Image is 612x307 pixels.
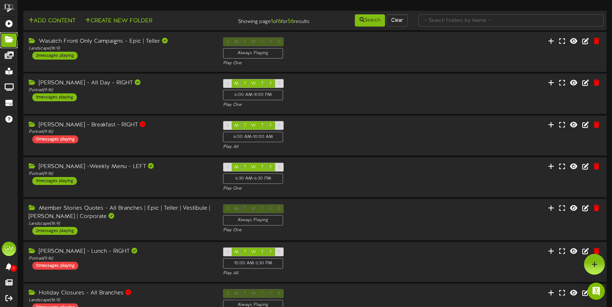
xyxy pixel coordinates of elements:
span: T [261,81,264,86]
span: W [251,81,256,86]
div: GM [2,242,16,256]
div: Landscape ( 16:9 ) [29,221,212,227]
span: F [270,165,272,170]
div: Open Intercom Messenger [588,283,605,300]
span: F [270,123,272,128]
span: T [261,123,264,128]
span: F [270,81,272,86]
div: Always Playing [223,48,283,59]
div: 1 messages playing [32,177,77,185]
div: Play One [223,186,407,192]
div: [PERSON_NAME] - Lunch - RIGHT [29,247,212,256]
div: Holiday Closures - All Branches [29,289,212,297]
div: [PERSON_NAME] - All Day - RIGHT [29,79,212,87]
strong: 56 [288,18,294,25]
div: 0 messages playing [32,135,78,143]
span: S [227,250,229,255]
div: Member Stories Quotes - All Branches | Epic | Teller | Vestibule | [PERSON_NAME] | Corporate [29,204,212,221]
button: Add Content [26,17,78,25]
span: S [278,165,280,170]
div: Wasatch Front Only Campaigns - Epic | Teller [29,37,212,46]
div: 6:00 AM - 10:00 AM [223,132,283,142]
button: Search [355,14,385,27]
span: M [234,81,238,86]
div: [PERSON_NAME] -Weekly Menu - LEFT [29,163,212,171]
div: 10:00 AM - 2:30 PM [223,258,283,269]
span: S [227,123,229,128]
div: Portrait ( 9:16 ) [29,256,212,262]
div: Play One [223,60,407,66]
div: 1 messages playing [32,93,77,101]
strong: 1 [271,18,273,25]
div: Portrait ( 9:16 ) [29,87,212,93]
div: 0 messages playing [32,262,78,270]
span: S [278,81,280,86]
div: Landscape ( 16:9 ) [29,46,212,52]
span: S [278,123,280,128]
span: S [227,165,229,170]
strong: 6 [278,18,281,25]
div: 2 messages playing [32,52,78,60]
button: Clear [386,14,408,27]
span: W [251,250,256,255]
input: -- Search Folders by Name -- [418,14,604,27]
span: T [244,250,246,255]
div: 2 messages playing [32,227,78,235]
div: Portrait ( 9:16 ) [29,129,212,135]
div: 6:30 AM - 6:30 PM [223,173,283,184]
div: 6:00 AM - 8:00 PM [223,90,283,100]
div: [PERSON_NAME] - Breakfast - RIGHT [29,121,212,129]
div: Showing page of for results [217,14,315,26]
div: Play One [223,227,407,233]
span: M [234,123,238,128]
span: S [278,250,280,255]
span: M [234,250,238,255]
span: 0 [10,265,17,272]
div: Play All [223,270,407,276]
span: T [244,165,246,170]
div: Landscape ( 16:9 ) [29,297,212,303]
div: Portrait ( 9:16 ) [29,171,212,177]
span: W [251,123,256,128]
div: Play All [223,144,407,150]
span: F [270,250,272,255]
button: Create New Folder [83,17,154,25]
span: T [244,81,246,86]
span: S [227,81,229,86]
span: W [251,165,256,170]
span: M [234,165,238,170]
span: T [261,165,264,170]
span: T [244,123,246,128]
div: Play One [223,102,407,108]
span: T [261,250,264,255]
div: Always Playing [223,215,283,225]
